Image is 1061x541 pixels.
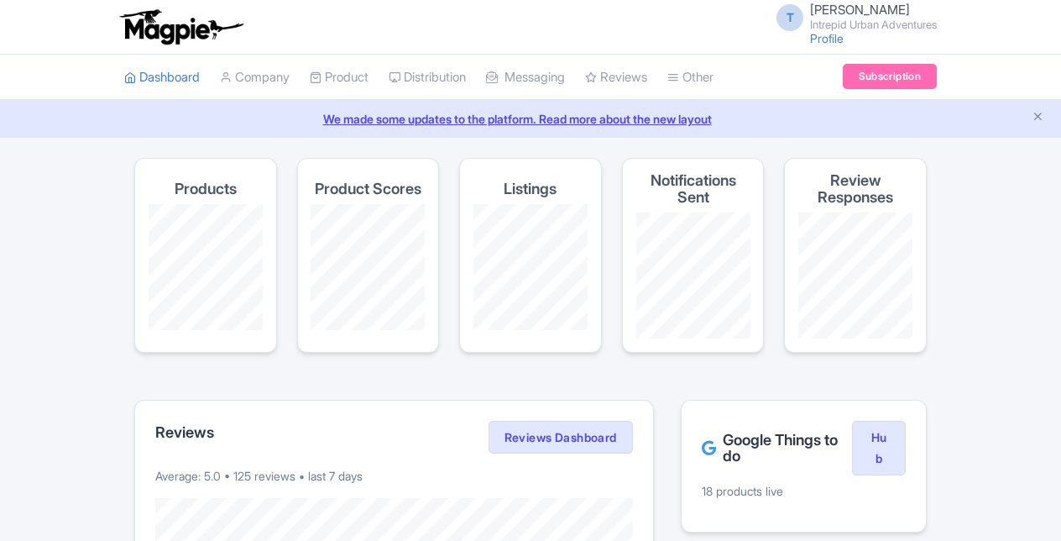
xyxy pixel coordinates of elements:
a: Company [220,55,290,101]
img: logo-ab69f6fb50320c5b225c76a69d11143b.png [116,8,246,45]
a: T [PERSON_NAME] Intrepid Urban Adventures [766,3,937,30]
h4: Products [175,181,237,197]
a: Product [310,55,368,101]
a: Hub [852,421,906,476]
p: 18 products live [702,482,906,500]
small: Intrepid Urban Adventures [810,19,937,30]
a: Distribution [389,55,466,101]
h4: Review Responses [798,172,912,206]
h4: Product Scores [315,181,421,197]
a: Messaging [486,55,565,101]
a: Reviews Dashboard [489,421,633,454]
button: Close announcement [1032,108,1044,128]
a: Reviews [585,55,647,101]
h2: Google Things to do [702,432,852,465]
p: Average: 5.0 • 125 reviews • last 7 days [155,467,633,485]
h2: Reviews [155,424,214,441]
span: [PERSON_NAME] [810,2,910,18]
h4: Notifications Sent [636,172,750,206]
a: Dashboard [124,55,200,101]
span: T [776,4,803,31]
a: Other [667,55,713,101]
h4: Listings [504,181,557,197]
a: Profile [810,31,844,45]
a: Subscription [843,64,937,89]
a: We made some updates to the platform. Read more about the new layout [10,110,1051,128]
